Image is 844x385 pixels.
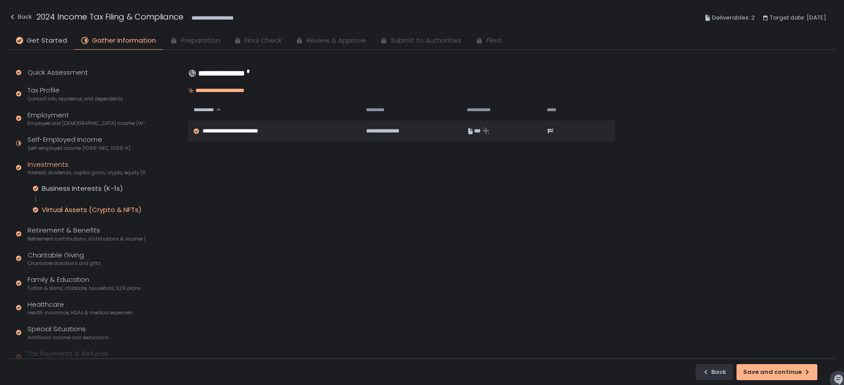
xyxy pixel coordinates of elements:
div: Back [702,368,726,376]
span: Target date: [DATE] [770,12,826,23]
div: Save and continue [743,368,811,376]
div: Employment [28,110,145,127]
div: Tax Profile [28,85,123,102]
button: Save and continue [737,364,817,380]
div: Back [9,12,32,22]
div: Virtual Assets (Crypto & NFTs) [42,205,142,214]
div: Tax Payments & Refunds [28,349,119,366]
span: Interest, dividends, capital gains, crypto, equity (1099s, K-1s) [28,169,145,176]
span: Preparation [181,36,220,46]
span: Self-employed income (1099-NEC, 1099-K) [28,145,131,152]
span: Filed [486,36,501,46]
span: Final Check [245,36,282,46]
span: Retirement contributions, distributions & income (1099-R, 5498) [28,236,145,242]
button: Back [696,364,733,380]
div: Family & Education [28,275,141,292]
span: Tuition & loans, childcare, household, 529 plans [28,285,141,292]
div: Special Situations [28,324,109,341]
span: Contact info, residence, and dependents [28,96,123,102]
div: Quick Assessment [28,68,88,78]
div: Investments [28,160,145,176]
span: Deliverables: 2 [712,12,755,23]
div: Self-Employed Income [28,135,131,152]
span: Gather Information [92,36,156,46]
button: Back [9,11,32,25]
span: Additional income and deductions [28,334,109,341]
div: Business Interests (K-1s) [42,184,123,193]
div: Charitable Giving [28,250,101,267]
span: Employee and [DEMOGRAPHIC_DATA] income (W-2s) [28,120,145,127]
span: Review & Approve [307,36,366,46]
h1: 2024 Income Tax Filing & Compliance [36,11,183,23]
span: Charitable donations and gifts [28,260,101,267]
div: Healthcare [28,300,133,317]
span: Get Started [27,36,67,46]
span: Health insurance, HSAs & medical expenses [28,309,133,316]
span: Submit to Authorities [391,36,462,46]
div: Retirement & Benefits [28,225,145,242]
